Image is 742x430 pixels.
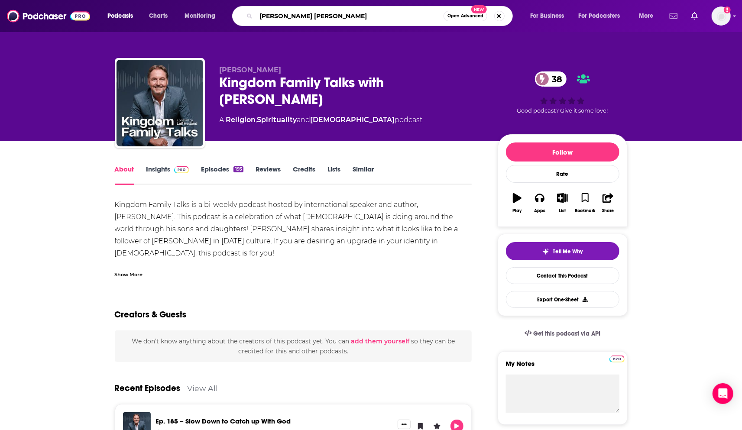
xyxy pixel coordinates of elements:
[544,71,567,87] span: 38
[471,5,487,13] span: New
[220,115,423,125] div: A podcast
[633,9,664,23] button: open menu
[724,6,731,13] svg: Add a profile image
[596,188,619,219] button: Share
[530,10,564,22] span: For Business
[713,383,733,404] div: Open Intercom Messenger
[533,330,600,337] span: Get this podcast via API
[115,165,134,185] a: About
[518,323,608,344] a: Get this podcast via API
[559,208,566,213] div: List
[327,165,340,185] a: Lists
[609,354,625,362] a: Pro website
[574,188,596,219] button: Bookmark
[257,116,297,124] a: Spirituality
[447,14,483,18] span: Open Advanced
[353,165,374,185] a: Similar
[226,116,256,124] a: Religion
[666,9,681,23] a: Show notifications dropdown
[117,60,203,146] img: Kingdom Family Talks with Leif Hetland
[573,9,633,23] button: open menu
[132,337,455,355] span: We don't know anything about the creators of this podcast yet . You can so they can be credited f...
[178,9,227,23] button: open menu
[107,10,133,22] span: Podcasts
[156,417,291,425] a: Ep. 185 – Slow Down to Catch up With God
[639,10,654,22] span: More
[398,420,411,429] button: Show More Button
[293,165,315,185] a: Credits
[579,10,620,22] span: For Podcasters
[115,383,181,394] a: Recent Episodes
[185,10,215,22] span: Monitoring
[534,208,545,213] div: Apps
[602,208,614,213] div: Share
[351,338,409,345] button: add them yourself
[444,11,487,21] button: Open AdvancedNew
[115,309,187,320] h2: Creators & Guests
[712,6,731,26] img: User Profile
[524,9,575,23] button: open menu
[609,356,625,362] img: Podchaser Pro
[115,199,472,284] div: Kingdom Family Talks is a bi-weekly podcast hosted by international speaker and author, [PERSON_N...
[528,188,551,219] button: Apps
[506,359,619,375] label: My Notes
[146,165,189,185] a: InsightsPodchaser Pro
[143,9,173,23] a: Charts
[517,107,608,114] span: Good podcast? Give it some love!
[256,9,444,23] input: Search podcasts, credits, & more...
[712,6,731,26] button: Show profile menu
[551,188,574,219] button: List
[512,208,522,213] div: Play
[297,116,311,124] span: and
[712,6,731,26] span: Logged in as TinaPugh
[553,248,583,255] span: Tell Me Why
[542,248,549,255] img: tell me why sparkle
[149,10,168,22] span: Charts
[174,166,189,173] img: Podchaser Pro
[535,71,567,87] a: 38
[101,9,144,23] button: open menu
[575,208,595,213] div: Bookmark
[7,8,90,24] img: Podchaser - Follow, Share and Rate Podcasts
[256,165,281,185] a: Reviews
[256,116,257,124] span: ,
[506,242,619,260] button: tell me why sparkleTell Me Why
[498,66,628,120] div: 38Good podcast? Give it some love!
[506,291,619,308] button: Export One-Sheet
[201,165,243,185] a: Episodes193
[506,188,528,219] button: Play
[220,66,282,74] span: [PERSON_NAME]
[506,142,619,162] button: Follow
[311,116,395,124] a: [DEMOGRAPHIC_DATA]
[233,166,243,172] div: 193
[188,384,218,393] a: View All
[506,165,619,183] div: Rate
[688,9,701,23] a: Show notifications dropdown
[506,267,619,284] a: Contact This Podcast
[240,6,521,26] div: Search podcasts, credits, & more...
